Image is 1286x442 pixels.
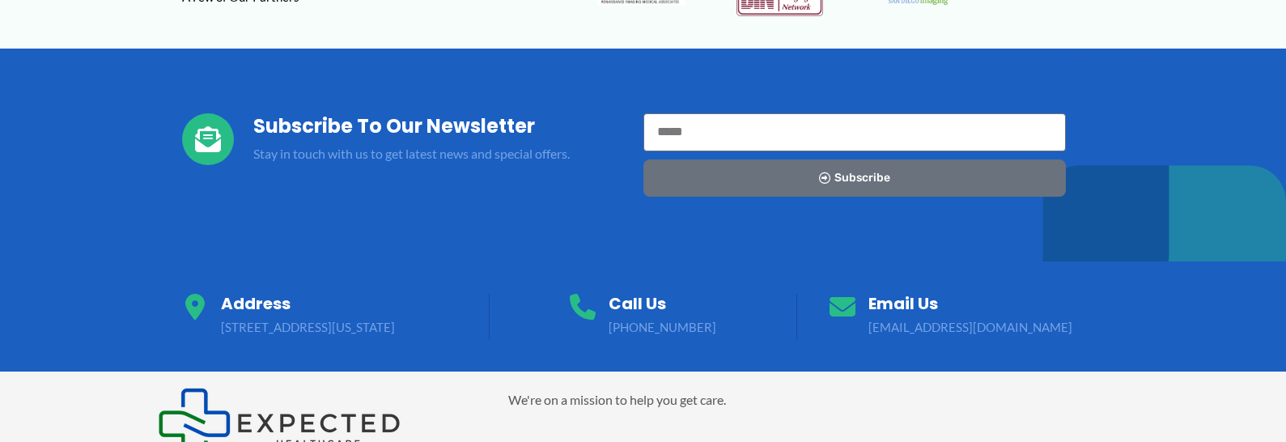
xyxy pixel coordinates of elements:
p: We're on a mission to help you get care. [508,388,1129,412]
a: Email Us [830,294,855,320]
p: [EMAIL_ADDRESS][DOMAIN_NAME] [868,317,1072,339]
p: [STREET_ADDRESS][US_STATE] [221,317,395,339]
span: Subscribe [834,172,890,184]
a: Email Us [868,292,938,315]
span: Call Us [609,292,666,315]
button: Subscribe [643,159,1066,197]
p: ‪[PHONE_NUMBER]‬ [609,317,716,339]
p: Stay in touch with us to get latest news and special offers. [253,142,643,166]
span: Subscribe To Our Newsletter [253,113,535,139]
span: Address [221,292,291,315]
